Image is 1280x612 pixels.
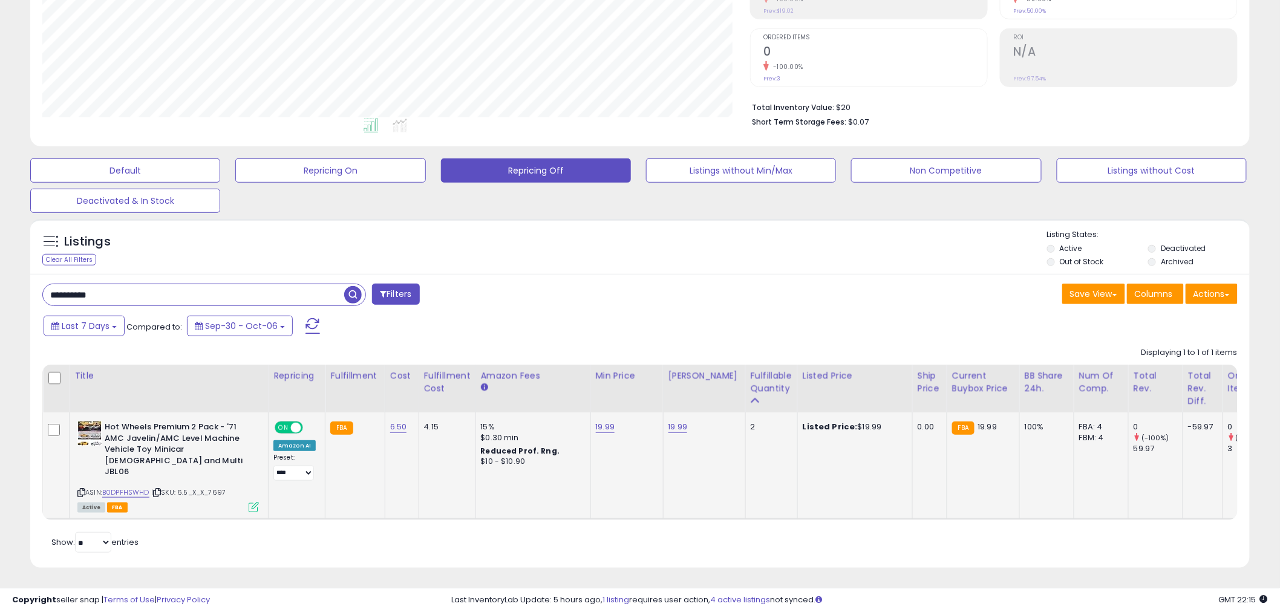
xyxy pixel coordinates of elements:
button: Deactivated & In Stock [30,189,220,213]
div: 4.15 [424,422,466,432]
div: 15% [481,422,581,432]
label: Out of Stock [1060,256,1104,267]
span: Compared to: [126,321,182,333]
small: FBA [952,422,975,435]
small: Amazon Fees. [481,382,488,393]
div: seller snap | | [12,594,210,606]
span: 19.99 [978,421,997,432]
b: Hot Wheels Premium 2 Pack - '71 AMC Javelin/AMC Level Machine Vehicle Toy Minicar [DEMOGRAPHIC_DA... [105,422,252,481]
div: 0 [1134,422,1183,432]
label: Active [1060,243,1082,253]
span: Columns [1135,288,1173,300]
div: [PERSON_NAME] [668,369,740,382]
img: 519O3Lte3FL._SL40_.jpg [77,422,102,446]
div: Preset: [273,454,316,481]
label: Deactivated [1161,243,1206,253]
a: 6.50 [390,421,407,433]
div: Ship Price [918,369,942,395]
a: 19.99 [668,421,688,433]
small: (-100%) [1141,433,1169,443]
div: 0.00 [918,422,938,432]
button: Save View [1062,284,1125,304]
small: Prev: 50.00% [1013,7,1046,15]
div: Amazon AI [273,440,316,451]
div: $0.30 min [481,432,581,443]
button: Listings without Cost [1057,158,1247,183]
div: Amazon Fees [481,369,586,382]
button: Filters [372,284,419,305]
small: Prev: $19.02 [763,7,794,15]
div: BB Share 24h. [1025,369,1069,395]
p: Listing States: [1047,229,1250,241]
button: Last 7 Days [44,316,125,336]
div: $19.99 [803,422,903,432]
span: Sep-30 - Oct-06 [205,320,278,332]
small: Prev: 97.54% [1013,75,1046,82]
div: Total Rev. Diff. [1188,369,1218,408]
div: Fulfillment [330,369,379,382]
h2: 0 [763,45,987,61]
a: B0DPFHSWHD [102,487,149,498]
span: 2025-10-14 22:15 GMT [1219,594,1268,605]
a: Terms of Use [103,594,155,605]
div: 100% [1025,422,1065,432]
div: Num of Comp. [1079,369,1123,395]
button: Columns [1127,284,1184,304]
li: $20 [752,99,1229,114]
span: All listings currently available for purchase on Amazon [77,503,105,513]
small: (-100%) [1236,433,1264,443]
div: 59.97 [1134,443,1183,454]
div: Total Rev. [1134,369,1178,395]
button: Non Competitive [851,158,1041,183]
h2: N/A [1013,45,1237,61]
a: 19.99 [596,421,615,433]
span: Last 7 Days [62,320,109,332]
div: FBM: 4 [1079,432,1119,443]
div: Current Buybox Price [952,369,1014,395]
span: Ordered Items [763,34,987,41]
div: 2 [751,422,788,432]
a: 4 active listings [711,594,771,605]
div: Displaying 1 to 1 of 1 items [1141,347,1238,359]
b: Short Term Storage Fees: [752,117,846,127]
div: 0 [1228,422,1277,432]
div: FBA: 4 [1079,422,1119,432]
a: 1 listing [603,594,630,605]
b: Total Inventory Value: [752,102,834,112]
small: FBA [330,422,353,435]
div: Ordered Items [1228,369,1272,395]
div: Fulfillable Quantity [751,369,792,395]
span: Show: entries [51,536,139,548]
span: OFF [301,423,321,433]
span: $0.07 [848,116,869,128]
div: $10 - $10.90 [481,457,581,467]
div: -59.97 [1188,422,1213,432]
b: Listed Price: [803,421,858,432]
button: Sep-30 - Oct-06 [187,316,293,336]
div: 3 [1228,443,1277,454]
div: Clear All Filters [42,254,96,265]
span: FBA [107,503,128,513]
div: Repricing [273,369,320,382]
div: Cost [390,369,414,382]
button: Repricing Off [441,158,631,183]
div: Title [74,369,263,382]
div: Listed Price [803,369,907,382]
button: Actions [1186,284,1238,304]
div: Last InventoryLab Update: 5 hours ago, requires user action, not synced. [452,594,1268,606]
div: Min Price [596,369,658,382]
span: ROI [1013,34,1237,41]
button: Repricing On [235,158,425,183]
div: Fulfillment Cost [424,369,471,395]
small: Prev: 3 [763,75,780,82]
strong: Copyright [12,594,56,605]
span: ON [276,423,291,433]
span: | SKU: 6.5_X_X_7697 [151,487,226,497]
label: Archived [1161,256,1193,267]
div: ASIN: [77,422,259,511]
button: Default [30,158,220,183]
h5: Listings [64,233,111,250]
b: Reduced Prof. Rng. [481,446,560,456]
small: -100.00% [769,62,803,71]
button: Listings without Min/Max [646,158,836,183]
